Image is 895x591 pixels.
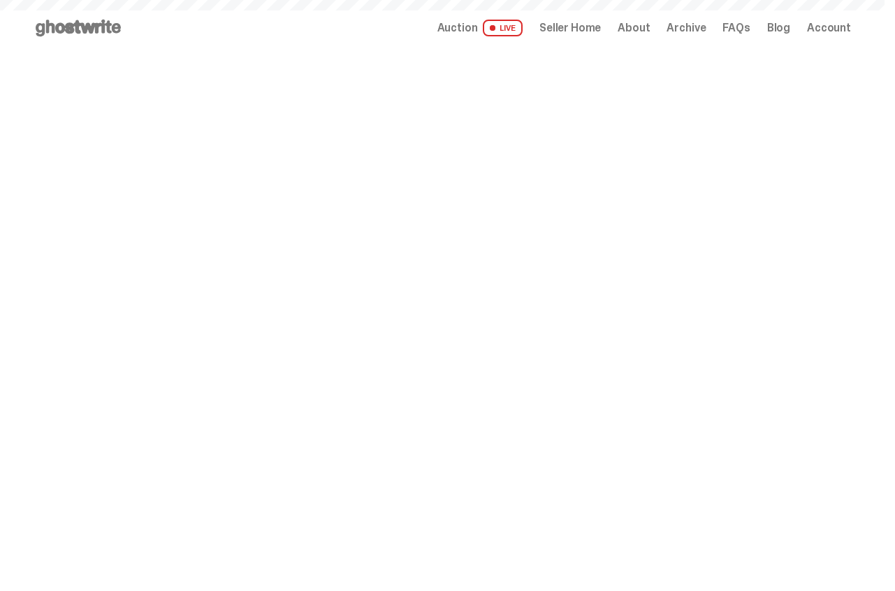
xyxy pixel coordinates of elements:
[618,22,650,34] a: About
[807,22,851,34] a: Account
[437,20,523,36] a: Auction LIVE
[767,22,790,34] a: Blog
[539,22,601,34] a: Seller Home
[483,20,523,36] span: LIVE
[667,22,706,34] a: Archive
[437,22,478,34] span: Auction
[722,22,750,34] a: FAQs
